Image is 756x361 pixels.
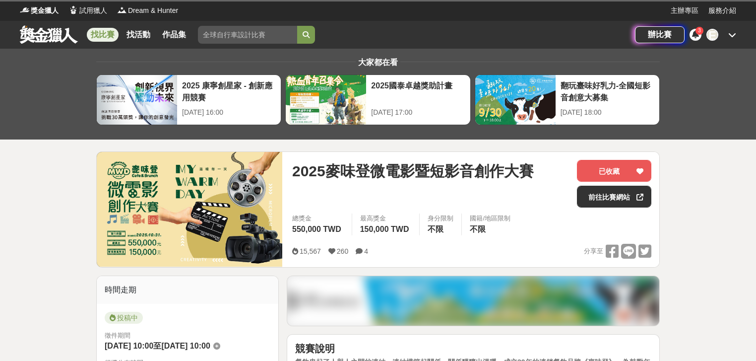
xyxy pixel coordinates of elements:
[300,247,321,255] span: 15,567
[285,74,470,125] a: 2025國泰卓越獎助計畫[DATE] 17:00
[356,58,400,67] span: 大家都在看
[292,214,344,223] span: 總獎金
[475,74,660,125] a: 翻玩臺味好乳力-全國短影音創意大募集[DATE] 18:00
[105,332,130,339] span: 徵件期間
[198,26,297,44] input: 全球自行車設計比賽
[97,152,282,267] img: Cover Image
[470,214,510,223] div: 國籍/地區限制
[105,312,143,324] span: 投稿中
[337,247,348,255] span: 260
[671,5,698,16] a: 主辦專區
[577,160,651,182] button: 已收藏
[577,186,651,208] a: 前往比賽網站
[428,214,453,223] div: 身分限制
[635,26,685,43] a: 辦比賽
[584,244,603,259] span: 分享至
[706,29,718,41] div: E
[371,107,465,118] div: [DATE] 17:00
[428,225,443,233] span: 不限
[68,5,107,16] a: Logo試用獵人
[20,5,59,16] a: Logo獎金獵人
[470,225,486,233] span: 不限
[31,5,59,16] span: 獎金獵人
[182,107,276,118] div: [DATE] 16:00
[292,160,534,182] span: 2025麥味登微電影暨短影音創作大賽
[123,28,154,42] a: 找活動
[79,5,107,16] span: 試用獵人
[158,28,190,42] a: 作品集
[561,80,654,102] div: 翻玩臺味好乳力-全國短影音創意大募集
[68,5,78,15] img: Logo
[295,343,335,354] strong: 競賽說明
[96,74,281,125] a: 2025 康寧創星家 - 創新應用競賽[DATE] 16:00
[561,107,654,118] div: [DATE] 18:00
[20,5,30,15] img: Logo
[117,5,127,15] img: Logo
[117,5,178,16] a: LogoDream & Hunter
[698,28,701,33] span: 3
[161,342,210,350] span: [DATE] 10:00
[128,5,178,16] span: Dream & Hunter
[105,342,153,350] span: [DATE] 10:00
[292,225,341,233] span: 550,000 TWD
[153,342,161,350] span: 至
[364,247,368,255] span: 4
[360,225,409,233] span: 150,000 TWD
[708,5,736,16] a: 服務介紹
[182,80,276,102] div: 2025 康寧創星家 - 創新應用競賽
[87,28,119,42] a: 找比賽
[371,80,465,102] div: 2025國泰卓越獎助計畫
[360,214,412,223] span: 最高獎金
[97,276,278,304] div: 時間走期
